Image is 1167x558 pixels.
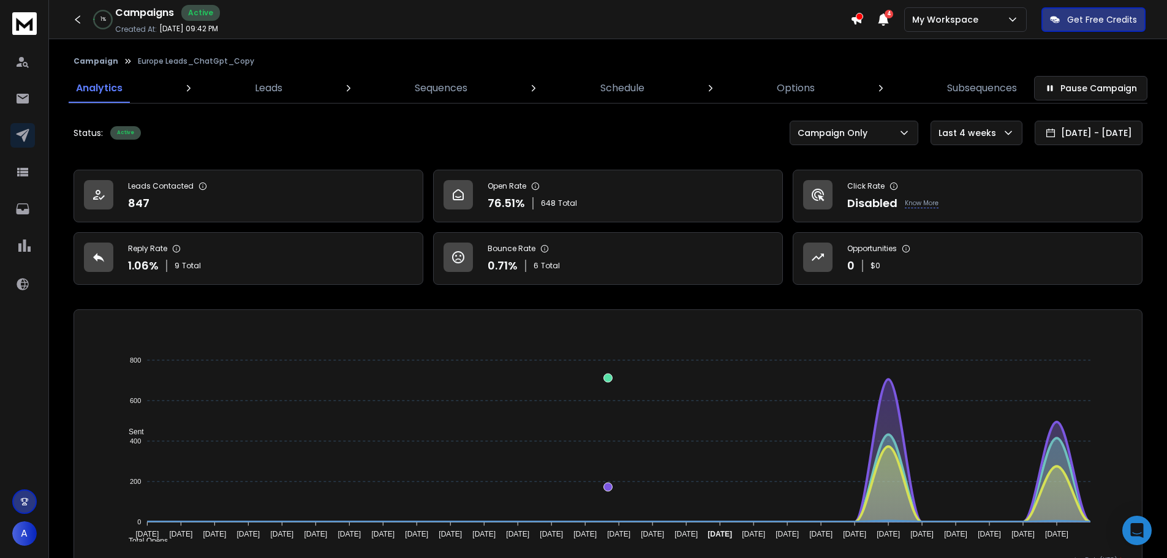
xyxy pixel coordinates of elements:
[74,56,118,66] button: Campaign
[255,81,282,96] p: Leads
[12,521,37,546] button: A
[488,181,526,191] p: Open Rate
[847,244,897,254] p: Opportunities
[877,530,900,538] tspan: [DATE]
[407,74,475,103] a: Sequences
[885,10,893,18] span: 4
[128,257,159,274] p: 1.06 %
[944,530,967,538] tspan: [DATE]
[433,170,783,222] a: Open Rate76.51%648Total
[905,198,939,208] p: Know More
[534,261,538,271] span: 6
[488,244,535,254] p: Bounce Rate
[119,537,168,545] span: Total Opens
[488,195,525,212] p: 76.51 %
[405,530,428,538] tspan: [DATE]
[600,81,644,96] p: Schedule
[777,81,815,96] p: Options
[593,74,652,103] a: Schedule
[1122,516,1152,545] div: Open Intercom Messenger
[74,127,103,139] p: Status:
[69,74,130,103] a: Analytics
[236,530,260,538] tspan: [DATE]
[847,195,897,212] p: Disabled
[1045,530,1068,538] tspan: [DATE]
[488,257,518,274] p: 0.71 %
[843,530,866,538] tspan: [DATE]
[847,257,855,274] p: 0
[110,126,141,140] div: Active
[115,6,174,20] h1: Campaigns
[541,261,560,271] span: Total
[270,530,293,538] tspan: [DATE]
[137,518,141,526] tspan: 0
[541,198,556,208] span: 648
[247,74,290,103] a: Leads
[939,127,1001,139] p: Last 4 weeks
[793,232,1142,285] a: Opportunities0$0
[138,56,254,66] p: Europe Leads_ChatGpt_Copy
[674,530,698,538] tspan: [DATE]
[776,530,799,538] tspan: [DATE]
[1034,76,1147,100] button: Pause Campaign
[130,478,141,485] tspan: 200
[798,127,872,139] p: Campaign Only
[130,437,141,445] tspan: 400
[540,530,563,538] tspan: [DATE]
[433,232,783,285] a: Bounce Rate0.71%6Total
[912,13,983,26] p: My Workspace
[74,170,423,222] a: Leads Contacted847
[940,74,1024,103] a: Subsequences
[1011,530,1035,538] tspan: [DATE]
[130,356,141,364] tspan: 800
[415,81,467,96] p: Sequences
[708,530,732,538] tspan: [DATE]
[793,170,1142,222] a: Click RateDisabledKnow More
[175,261,179,271] span: 9
[506,530,529,538] tspan: [DATE]
[809,530,833,538] tspan: [DATE]
[74,232,423,285] a: Reply Rate1.06%9Total
[573,530,597,538] tspan: [DATE]
[304,530,327,538] tspan: [DATE]
[742,530,765,538] tspan: [DATE]
[947,81,1017,96] p: Subsequences
[76,81,123,96] p: Analytics
[130,397,141,404] tspan: 600
[978,530,1001,538] tspan: [DATE]
[181,5,220,21] div: Active
[769,74,822,103] a: Options
[119,428,144,436] span: Sent
[115,25,157,34] p: Created At:
[128,244,167,254] p: Reply Rate
[472,530,496,538] tspan: [DATE]
[607,530,630,538] tspan: [DATE]
[182,261,201,271] span: Total
[1067,13,1137,26] p: Get Free Credits
[371,530,395,538] tspan: [DATE]
[1035,121,1142,145] button: [DATE] - [DATE]
[203,530,226,538] tspan: [DATE]
[439,530,462,538] tspan: [DATE]
[12,12,37,35] img: logo
[135,530,159,538] tspan: [DATE]
[847,181,885,191] p: Click Rate
[159,24,218,34] p: [DATE] 09:42 PM
[169,530,192,538] tspan: [DATE]
[338,530,361,538] tspan: [DATE]
[128,181,194,191] p: Leads Contacted
[128,195,149,212] p: 847
[871,261,880,271] p: $ 0
[1041,7,1146,32] button: Get Free Credits
[910,530,934,538] tspan: [DATE]
[558,198,577,208] span: Total
[641,530,664,538] tspan: [DATE]
[100,16,106,23] p: 1 %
